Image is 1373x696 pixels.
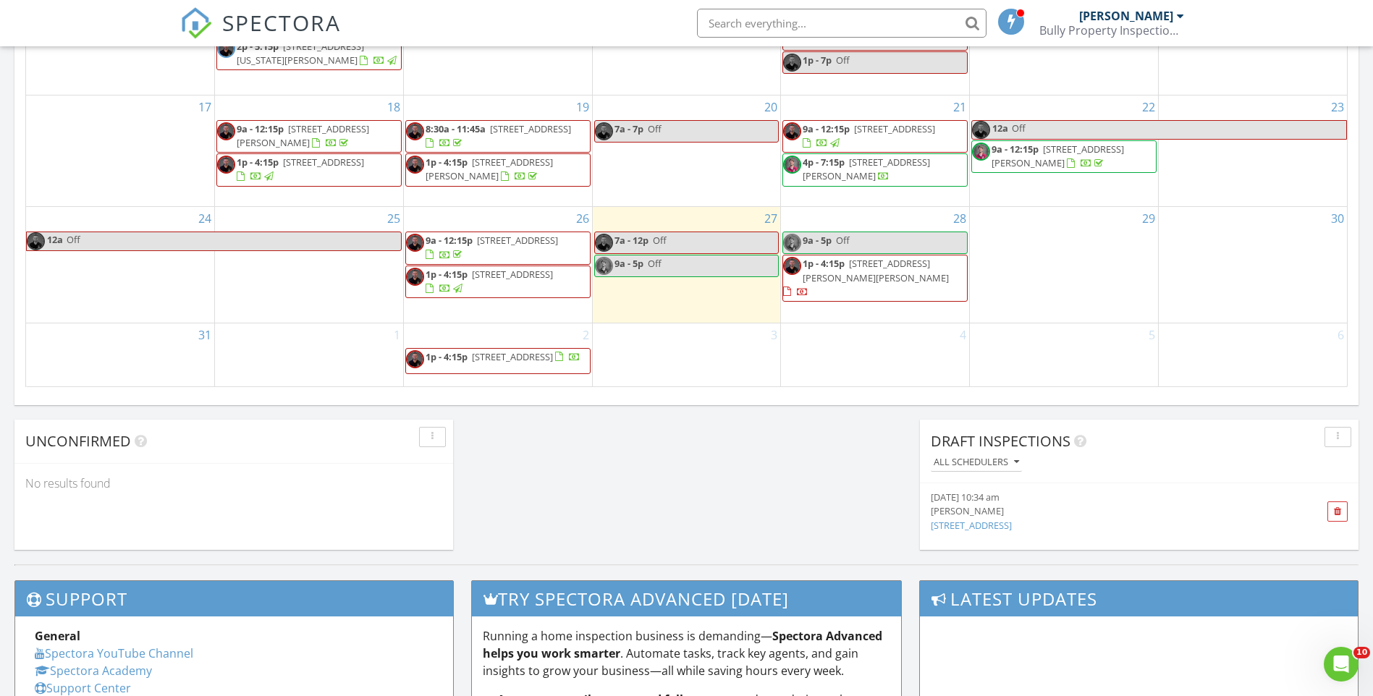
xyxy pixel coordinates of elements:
a: 1p - 4:15p [STREET_ADDRESS][PERSON_NAME][PERSON_NAME] [783,257,949,297]
a: 4p - 7:15p [STREET_ADDRESS][PERSON_NAME] [782,153,968,186]
h3: Try spectora advanced [DATE] [472,581,901,616]
iframe: Intercom live chat [1324,647,1359,682]
a: 1p - 4:15p [STREET_ADDRESS][PERSON_NAME][PERSON_NAME] [782,255,968,302]
a: 1p - 4:15p [STREET_ADDRESS] [216,153,402,186]
span: [STREET_ADDRESS] [477,234,558,247]
span: Off [648,257,662,270]
span: 9a - 12:15p [426,234,473,247]
span: Off [653,234,667,247]
img: image03.png [972,143,990,161]
td: Go to September 2, 2025 [403,323,592,386]
td: Go to September 5, 2025 [970,323,1159,386]
span: 7a - 7p [614,122,643,135]
img: image03.png [783,156,801,174]
a: Go to August 30, 2025 [1328,207,1347,230]
a: Support Center [35,680,131,696]
td: Go to August 18, 2025 [215,95,404,207]
td: Go to August 24, 2025 [26,207,215,323]
a: 9a - 12:15p [STREET_ADDRESS][PERSON_NAME] [971,140,1157,173]
span: SPECTORA [222,7,341,38]
span: Draft Inspections [931,431,1070,451]
a: 1p - 4:15p [STREET_ADDRESS] [426,350,580,363]
a: Go to August 20, 2025 [761,96,780,119]
div: Bully Property Inspections LLC [1039,23,1184,38]
span: 1p - 4:15p [803,257,845,270]
span: Unconfirmed [25,431,131,451]
a: Go to September 5, 2025 [1146,323,1158,347]
a: Go to September 3, 2025 [768,323,780,347]
a: Go to August 19, 2025 [573,96,592,119]
img: br.jpg [783,54,801,72]
span: 9a - 12:15p [803,122,850,135]
a: [STREET_ADDRESS] [931,519,1012,532]
a: 2p - 5:15p [STREET_ADDRESS][US_STATE][PERSON_NAME] [237,40,399,67]
a: Spectora Academy [35,663,152,679]
img: br.jpg [595,122,613,140]
a: Go to August 27, 2025 [761,207,780,230]
td: Go to September 3, 2025 [592,323,781,386]
span: [STREET_ADDRESS][PERSON_NAME] [426,156,553,182]
img: The Best Home Inspection Software - Spectora [180,7,212,39]
a: Go to August 21, 2025 [950,96,969,119]
span: 9a - 5p [614,257,643,270]
a: 9a - 12:15p [STREET_ADDRESS][PERSON_NAME] [992,143,1124,169]
a: 9a - 12:15p [STREET_ADDRESS] [782,120,968,153]
a: Go to August 22, 2025 [1139,96,1158,119]
a: SPECTORA [180,20,341,50]
td: Go to August 21, 2025 [781,95,970,207]
a: 1p - 4:15p [STREET_ADDRESS][PERSON_NAME] [426,156,553,182]
img: br.jpg [406,122,424,140]
div: No results found [14,464,453,503]
span: 4p - 7:15p [803,156,845,169]
span: [STREET_ADDRESS][US_STATE][PERSON_NAME] [237,40,364,67]
img: image03.png [783,234,801,252]
span: [STREET_ADDRESS][PERSON_NAME] [803,156,930,182]
a: Go to August 23, 2025 [1328,96,1347,119]
img: br.jpg [406,234,424,252]
span: 9a - 12:15p [992,143,1039,156]
span: 1p - 4:15p [426,268,468,281]
td: Go to August 22, 2025 [970,95,1159,207]
td: Go to August 26, 2025 [403,207,592,323]
input: Search everything... [697,9,987,38]
span: 10 [1353,647,1370,658]
span: [STREET_ADDRESS][PERSON_NAME][PERSON_NAME] [803,257,949,284]
a: Go to August 18, 2025 [384,96,403,119]
span: [STREET_ADDRESS][PERSON_NAME] [992,143,1124,169]
a: 1p - 4:15p [STREET_ADDRESS][PERSON_NAME] [405,153,591,186]
a: Go to August 24, 2025 [195,207,214,230]
td: Go to August 25, 2025 [215,207,404,323]
img: br.jpg [217,122,235,140]
a: [DATE] 10:34 am [PERSON_NAME] [STREET_ADDRESS] [931,491,1278,532]
a: Spectora YouTube Channel [35,645,193,661]
span: 1p - 4:15p [426,156,468,169]
a: Go to August 26, 2025 [573,207,592,230]
span: Off [836,54,850,67]
td: Go to August 19, 2025 [403,95,592,207]
span: [STREET_ADDRESS][PERSON_NAME] [237,122,369,149]
a: 4p - 7:15p [STREET_ADDRESS][PERSON_NAME] [803,156,930,182]
img: br.jpg [783,257,801,275]
a: 9a - 12:15p [STREET_ADDRESS] [803,122,935,149]
span: [STREET_ADDRESS] [283,156,364,169]
a: 8:30a - 11:45a [STREET_ADDRESS] [405,120,591,153]
span: Off [1012,122,1026,135]
a: 2p - 5:15p [STREET_ADDRESS][US_STATE][PERSON_NAME] [216,38,402,70]
a: 9a - 12:15p [STREET_ADDRESS] [405,232,591,264]
span: 8:30a - 11:45a [426,122,486,135]
img: br.jpg [27,232,45,250]
span: 9a - 12:15p [237,122,284,135]
img: br.jpg [406,156,424,174]
a: Go to September 2, 2025 [580,323,592,347]
a: Go to September 6, 2025 [1335,323,1347,347]
img: br.jpg [406,350,424,368]
span: 12a [992,121,1009,139]
a: Go to August 28, 2025 [950,207,969,230]
td: Go to September 6, 2025 [1158,323,1347,386]
span: 1p - 4:15p [237,156,279,169]
div: All schedulers [934,457,1019,467]
td: Go to August 17, 2025 [26,95,215,207]
a: 1p - 4:15p [STREET_ADDRESS] [405,348,591,374]
img: br.jpg [406,268,424,286]
span: 12a [46,232,64,250]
